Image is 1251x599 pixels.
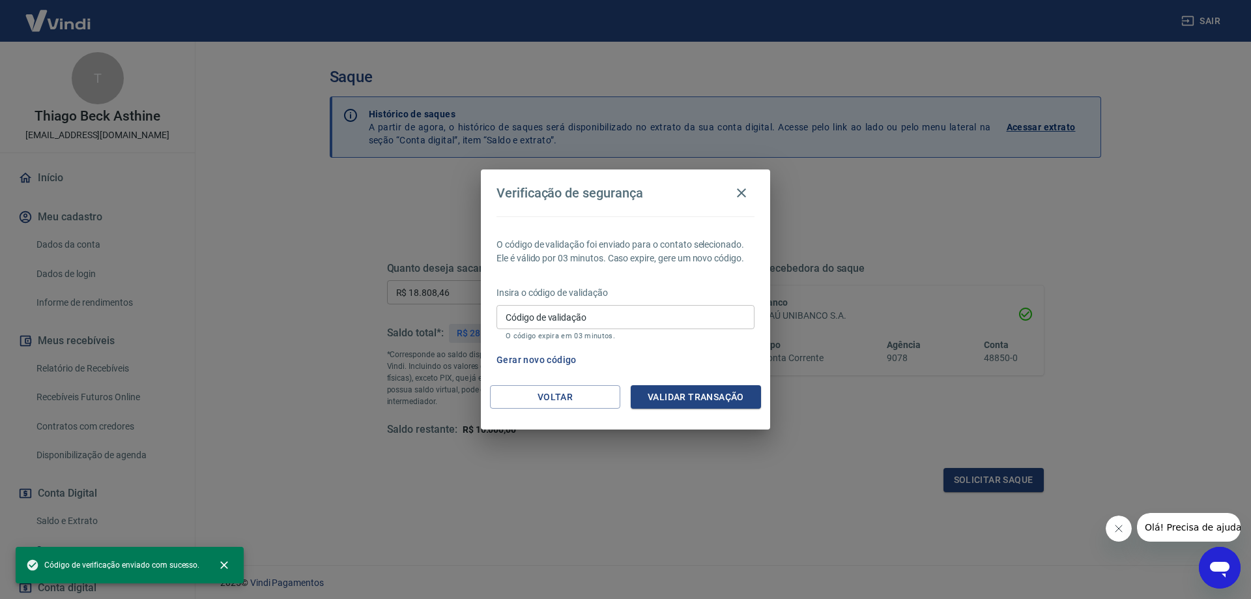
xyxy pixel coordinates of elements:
button: Validar transação [631,385,761,409]
button: Gerar novo código [491,348,582,372]
span: Olá! Precisa de ajuda? [8,9,109,20]
p: O código de validação foi enviado para o contato selecionado. Ele é válido por 03 minutos. Caso e... [496,238,755,265]
iframe: Botão para abrir a janela de mensagens [1199,547,1241,589]
h4: Verificação de segurança [496,185,643,201]
button: Voltar [490,385,620,409]
span: Código de verificação enviado com sucesso. [26,559,199,572]
p: Insira o código de validação [496,286,755,300]
iframe: Fechar mensagem [1106,516,1132,542]
iframe: Mensagem da empresa [1137,513,1241,542]
button: close [210,551,238,579]
p: O código expira em 03 minutos. [506,332,745,340]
